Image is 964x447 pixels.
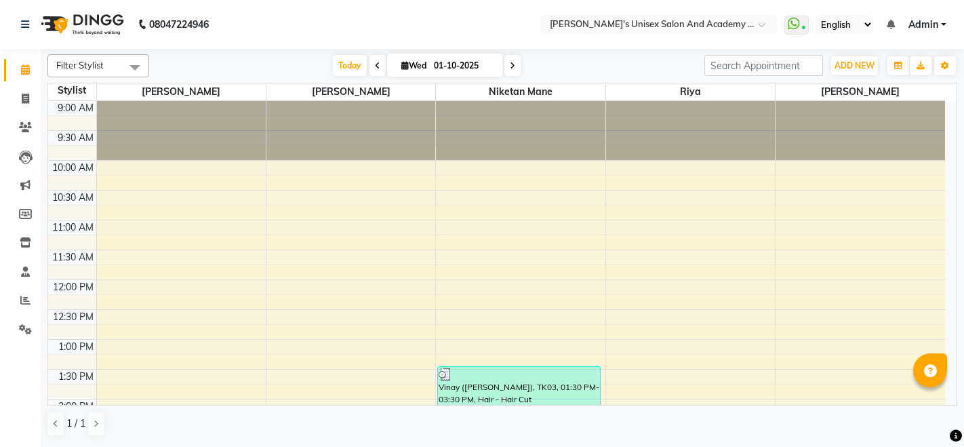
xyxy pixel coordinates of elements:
img: logo [35,5,127,43]
span: Wed [398,60,430,71]
div: 9:30 AM [55,131,96,145]
div: 1:00 PM [56,340,96,354]
span: Admin [908,18,938,32]
iframe: chat widget [907,393,950,433]
span: 1 / 1 [66,416,85,431]
div: 1:30 PM [56,370,96,384]
span: Niketan Mane [436,83,605,100]
div: 11:30 AM [49,250,96,265]
span: [PERSON_NAME] [266,83,435,100]
div: 2:00 PM [56,400,96,414]
div: 10:00 AM [49,161,96,175]
div: 12:30 PM [50,310,96,324]
span: Today [333,55,367,76]
span: [PERSON_NAME] [776,83,945,100]
div: 12:00 PM [50,280,96,294]
span: Filter Stylist [56,60,104,71]
span: Riya [606,83,775,100]
div: 11:00 AM [49,220,96,235]
input: Search Appointment [704,55,823,76]
span: ADD NEW [835,60,875,71]
input: 2025-10-01 [430,56,498,76]
b: 08047224946 [149,5,209,43]
div: 10:30 AM [49,191,96,205]
div: Stylist [48,83,96,98]
div: 9:00 AM [55,101,96,115]
button: ADD NEW [831,56,878,75]
span: [PERSON_NAME] [97,83,266,100]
